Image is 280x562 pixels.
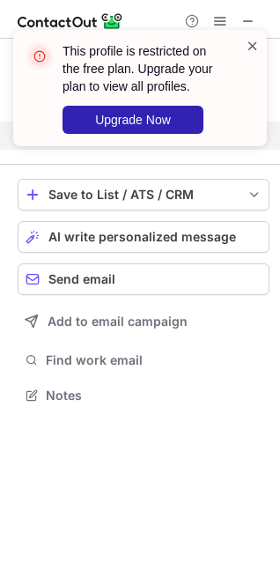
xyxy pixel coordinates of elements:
[18,306,269,337] button: Add to email campaign
[48,230,236,244] span: AI write personalized message
[18,11,123,32] img: ContactOut v5.3.10
[63,42,225,95] header: This profile is restricted on the free plan. Upgrade your plan to view all profiles.
[48,314,188,329] span: Add to email campaign
[46,388,262,403] span: Notes
[48,272,115,286] span: Send email
[95,113,171,127] span: Upgrade Now
[63,106,203,134] button: Upgrade Now
[26,42,54,70] img: error
[18,348,269,373] button: Find work email
[18,179,269,211] button: save-profile-one-click
[48,188,239,202] div: Save to List / ATS / CRM
[18,383,269,408] button: Notes
[18,221,269,253] button: AI write personalized message
[46,352,262,368] span: Find work email
[18,263,269,295] button: Send email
